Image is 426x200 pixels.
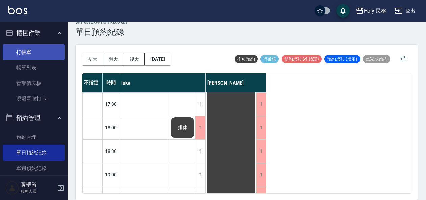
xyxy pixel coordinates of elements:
div: 不指定 [82,73,103,92]
span: 待審核 [260,56,279,62]
span: 預約成功 (指定) [324,56,360,62]
button: save [336,4,350,18]
span: 已完成預約 [363,56,390,62]
a: 單週預約紀錄 [3,161,65,176]
button: 後天 [124,53,145,65]
a: 單日預約紀錄 [3,145,65,160]
img: Person [5,181,19,195]
span: 預約成功 (不指定) [282,56,322,62]
h2: day Reservation records [76,20,128,25]
a: 預約管理 [3,129,65,145]
h5: 黃聖智 [21,181,55,188]
div: 1 [256,116,266,139]
span: 不可預約 [235,56,258,62]
div: 1 [195,140,205,163]
div: 19:00 [103,163,119,187]
button: 預約管理 [3,109,65,127]
div: 1 [195,116,205,139]
button: 登出 [392,5,418,17]
a: 營業儀表板 [3,75,65,91]
button: 明天 [103,53,124,65]
div: 1 [256,140,266,163]
button: 櫃檯作業 [3,24,65,42]
img: Logo [8,6,27,14]
h3: 單日預約紀錄 [76,27,128,37]
button: [DATE] [145,53,170,65]
span: 排休 [177,125,189,131]
p: 服務人員 [21,188,55,194]
a: 打帳單 [3,44,65,60]
a: 現場電腦打卡 [3,91,65,106]
div: 1 [195,163,205,187]
div: 18:00 [103,116,119,139]
div: 時間 [103,73,119,92]
div: 17:30 [103,92,119,116]
a: 帳單列表 [3,60,65,75]
div: Holy 民權 [364,7,387,15]
div: 1 [256,93,266,116]
div: 1 [195,93,205,116]
div: luke [119,73,206,92]
button: 今天 [82,53,103,65]
div: 18:30 [103,139,119,163]
div: [PERSON_NAME] [206,73,266,92]
button: Holy 民權 [353,4,390,18]
div: 1 [256,163,266,187]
